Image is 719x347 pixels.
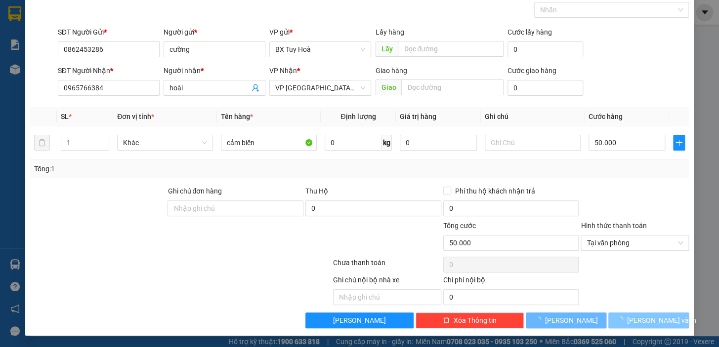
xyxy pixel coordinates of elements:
[375,79,401,95] span: Giao
[485,135,581,151] input: Ghi Chú
[5,66,12,73] span: environment
[508,41,583,57] input: Cước lấy hàng
[269,67,297,75] span: VP Nhận
[333,289,441,305] input: Nhập ghi chú
[5,53,68,64] li: VP BX Tuy Hoà
[545,315,598,326] span: [PERSON_NAME]
[305,187,328,195] span: Thu Hộ
[627,315,696,326] span: [PERSON_NAME] và In
[443,222,476,230] span: Tổng cước
[400,135,477,151] input: 0
[481,107,585,126] th: Ghi chú
[168,187,222,195] label: Ghi chú đơn hàng
[61,113,69,120] span: SL
[454,315,497,326] span: Xóa Thông tin
[508,28,552,36] label: Cước lấy hàng
[164,27,265,38] div: Người gửi
[221,113,253,120] span: Tên hàng
[608,312,689,328] button: [PERSON_NAME] và In
[269,27,371,38] div: VP gửi
[534,316,545,323] span: loading
[168,200,303,216] input: Ghi chú đơn hàng
[400,113,436,120] span: Giá trị hàng
[164,65,265,76] div: Người nhận
[332,257,442,274] div: Chưa thanh toán
[333,274,441,289] div: Ghi chú nội bộ nhà xe
[34,163,278,174] div: Tổng: 1
[443,316,450,324] span: delete
[398,41,504,57] input: Dọc đường
[401,79,504,95] input: Dọc đường
[375,28,404,36] span: Lấy hàng
[616,316,627,323] span: loading
[221,135,317,151] input: VD: Bàn, Ghế
[673,135,685,151] button: plus
[305,312,414,328] button: [PERSON_NAME]
[123,135,207,150] span: Khác
[68,53,131,86] li: VP VP [GEOGRAPHIC_DATA] xe Limousine
[451,186,539,196] span: Phí thu hộ khách nhận trả
[674,139,684,147] span: plus
[333,315,386,326] span: [PERSON_NAME]
[587,235,683,250] span: Tại văn phòng
[34,135,50,151] button: delete
[340,113,376,120] span: Định lượng
[275,42,365,57] span: BX Tuy Hoà
[581,222,646,230] label: Hình thức thanh toán
[589,113,623,120] span: Cước hàng
[508,67,556,75] label: Cước giao hàng
[526,312,606,328] button: [PERSON_NAME]
[443,274,579,289] div: Chi phí nội bộ
[252,84,259,92] span: user-add
[375,41,398,57] span: Lấy
[382,135,392,151] span: kg
[416,312,524,328] button: deleteXóa Thông tin
[58,65,160,76] div: SĐT Người Nhận
[508,80,583,96] input: Cước giao hàng
[275,80,365,95] span: VP Nha Trang xe Limousine
[5,5,143,42] li: Cúc Tùng Limousine
[58,27,160,38] div: SĐT Người Gửi
[117,113,154,120] span: Đơn vị tính
[375,67,407,75] span: Giao hàng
